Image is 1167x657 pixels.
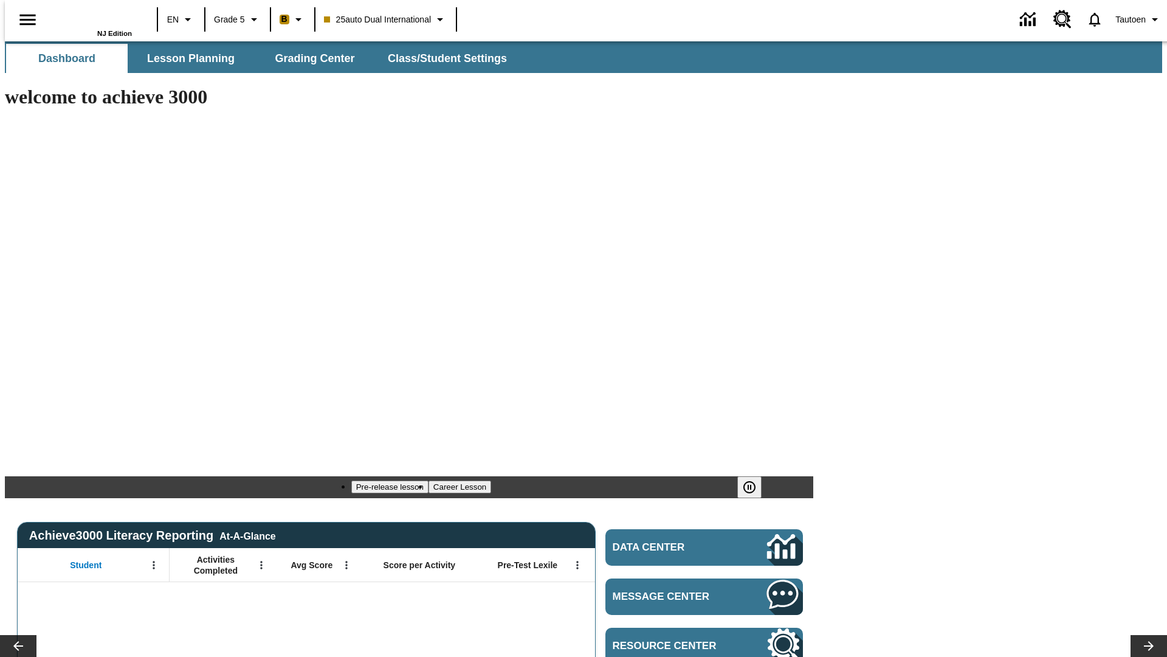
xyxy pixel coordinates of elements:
div: SubNavbar [5,41,1162,73]
span: Class/Student Settings [388,52,507,66]
a: Home [53,5,132,30]
a: Message Center [605,579,803,615]
button: Language: EN, Select a language [162,9,201,30]
span: Message Center [613,591,731,603]
span: Avg Score [291,560,332,571]
button: Class: 25auto Dual International, Select your class [319,9,452,30]
button: Slide 1 Pre-release lesson [351,481,429,493]
span: B [281,12,287,27]
button: Open Menu [145,556,163,574]
button: Boost Class color is peach. Change class color [275,9,311,30]
span: Tautoen [1115,13,1146,26]
button: Open Menu [252,556,270,574]
button: Grading Center [254,44,376,73]
button: Grade: Grade 5, Select a grade [209,9,266,30]
button: Open Menu [568,556,587,574]
button: Class/Student Settings [378,44,517,73]
button: Lesson Planning [130,44,252,73]
div: At-A-Glance [219,529,275,542]
button: Slide 2 Career Lesson [429,481,491,493]
span: Activities Completed [176,554,256,576]
span: EN [167,13,179,26]
button: Pause [737,476,762,498]
div: Pause [737,476,774,498]
button: Profile/Settings [1110,9,1167,30]
button: Lesson carousel, Next [1131,635,1167,657]
button: Open side menu [10,2,46,38]
span: Data Center [613,541,726,554]
span: Grade 5 [214,13,245,26]
span: Resource Center [613,640,731,652]
span: Grading Center [275,52,354,66]
span: Pre-Test Lexile [498,560,558,571]
span: Dashboard [38,52,95,66]
h1: welcome to achieve 3000 [5,86,813,108]
span: Score per Activity [384,560,456,571]
button: Dashboard [6,44,128,73]
span: Achieve3000 Literacy Reporting [29,529,276,543]
span: 25auto Dual International [324,13,431,26]
span: Lesson Planning [147,52,235,66]
span: Student [70,560,102,571]
div: Home [53,4,132,37]
a: Resource Center, Will open in new tab [1046,3,1079,36]
div: SubNavbar [5,44,518,73]
button: Open Menu [337,556,356,574]
a: Data Center [605,529,803,566]
a: Data Center [1013,3,1046,36]
a: Notifications [1079,4,1110,35]
span: NJ Edition [97,30,132,37]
